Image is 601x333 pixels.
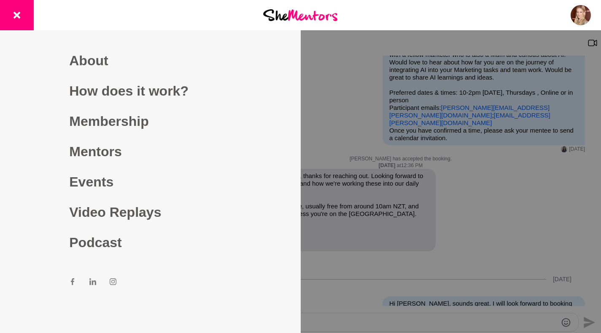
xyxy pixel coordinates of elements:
[69,227,231,258] a: Podcast
[110,278,116,288] a: Instagram
[263,9,337,21] img: She Mentors Logo
[89,278,96,288] a: LinkedIn
[571,5,591,25] img: Philippa Sutherland
[69,278,76,288] a: Facebook
[69,136,231,167] a: Mentors
[69,76,231,106] a: How does it work?
[69,167,231,197] a: Events
[69,197,231,227] a: Video Replays
[69,106,231,136] a: Membership
[69,45,231,76] a: About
